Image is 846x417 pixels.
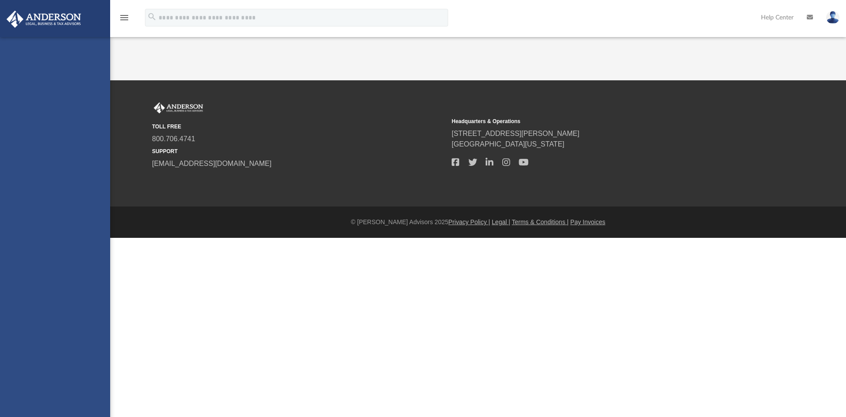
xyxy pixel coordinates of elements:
a: Pay Invoices [570,218,605,225]
small: TOLL FREE [152,123,445,131]
a: Legal | [492,218,510,225]
a: Terms & Conditions | [512,218,569,225]
small: Headquarters & Operations [452,117,745,125]
div: © [PERSON_NAME] Advisors 2025 [110,218,846,227]
a: [STREET_ADDRESS][PERSON_NAME] [452,130,579,137]
img: Anderson Advisors Platinum Portal [4,11,84,28]
img: Anderson Advisors Platinum Portal [152,102,205,114]
a: [GEOGRAPHIC_DATA][US_STATE] [452,140,564,148]
i: menu [119,12,130,23]
a: Privacy Policy | [449,218,490,225]
a: 800.706.4741 [152,135,195,143]
i: search [147,12,157,22]
img: User Pic [826,11,839,24]
small: SUPPORT [152,147,445,155]
a: menu [119,17,130,23]
a: [EMAIL_ADDRESS][DOMAIN_NAME] [152,160,271,167]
